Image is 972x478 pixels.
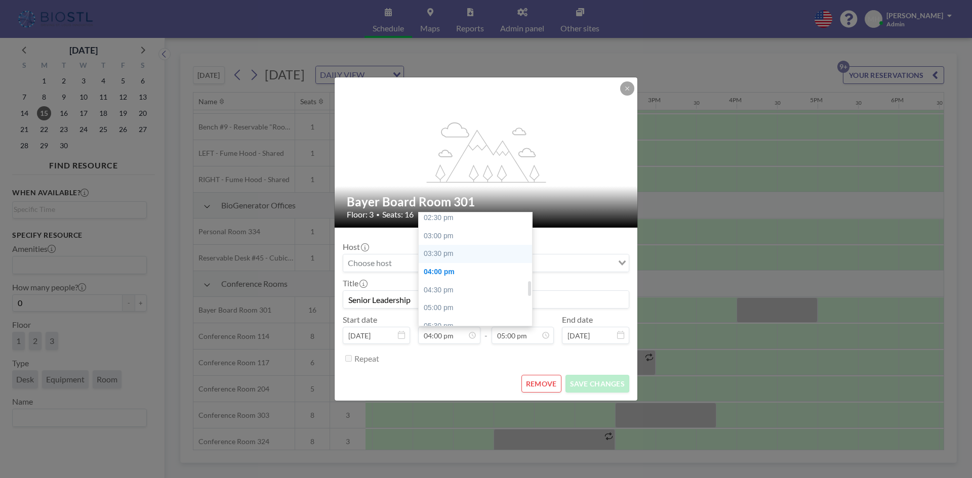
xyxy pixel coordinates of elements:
span: - [484,318,488,340]
div: 02:30 pm [419,209,537,227]
button: SAVE CHANGES [565,375,629,393]
label: Title [343,278,367,288]
span: Floor: 3 [347,209,374,220]
div: 05:30 pm [419,317,537,335]
div: 05:00 pm [419,299,537,317]
h2: Bayer Board Room 301 [347,194,626,209]
div: 04:00 pm [419,263,537,281]
g: flex-grow: 1.2; [427,121,546,182]
label: Host [343,242,368,252]
input: Search for option [344,256,616,270]
div: 03:30 pm [419,245,537,263]
label: End date [562,315,593,325]
div: 04:30 pm [419,281,537,299]
button: REMOVE [521,375,561,393]
span: • [376,211,380,219]
span: Seats: 16 [382,209,414,220]
div: 03:00 pm [419,227,537,245]
label: Start date [343,315,377,325]
label: Repeat [354,354,379,364]
div: Search for option [343,254,629,272]
input: (No title) [343,291,629,308]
